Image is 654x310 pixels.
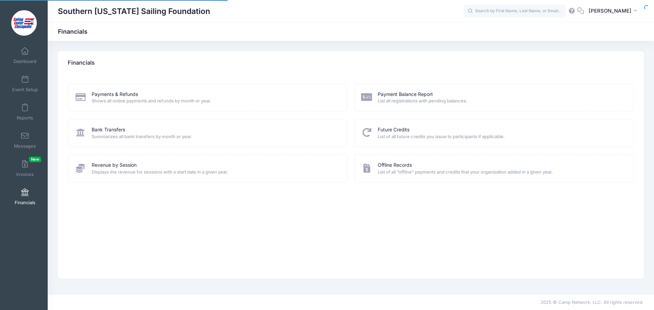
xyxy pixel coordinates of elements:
a: Offline Records [378,162,412,169]
span: 2025 © Camp Network, LLC. All rights reserved. [541,299,644,305]
a: Payment Balance Report [378,91,433,98]
span: New [29,157,41,162]
a: Reports [9,100,41,124]
img: Southern Maryland Sailing Foundation [11,10,37,36]
span: Dashboard [14,59,36,64]
h4: Financials [68,53,95,73]
a: Messages [9,128,41,152]
span: Reports [17,115,33,121]
span: Event Setup [12,87,38,93]
a: Future Credits [378,126,409,133]
span: Summarizes all bank transfers by month or year. [92,133,339,140]
a: Bank Transfers [92,126,125,133]
span: List of all “offline” payments and credits that your organization added in a given year. [378,169,625,176]
span: Displays the revenue for sessions with a start date in a given year. [92,169,339,176]
span: [PERSON_NAME] [589,7,632,15]
h1: Financials [58,28,93,35]
a: Dashboard [9,44,41,67]
span: Financials [15,200,35,206]
span: Messages [14,143,36,149]
a: Payments & Refunds [92,91,138,98]
a: Revenue by Session [92,162,137,169]
h1: Southern [US_STATE] Sailing Foundation [58,3,210,19]
a: InvoicesNew [9,157,41,180]
input: Search by First Name, Last Name, or Email... [464,4,566,18]
span: Invoices [16,172,34,177]
a: Event Setup [9,72,41,96]
span: List all registrations with pending balances. [378,98,625,104]
a: Financials [9,185,41,209]
span: Shows all online payments and refunds by month or year. [92,98,339,104]
button: [PERSON_NAME] [584,3,644,19]
span: List of all future credits you issue to participants if applicable. [378,133,625,140]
